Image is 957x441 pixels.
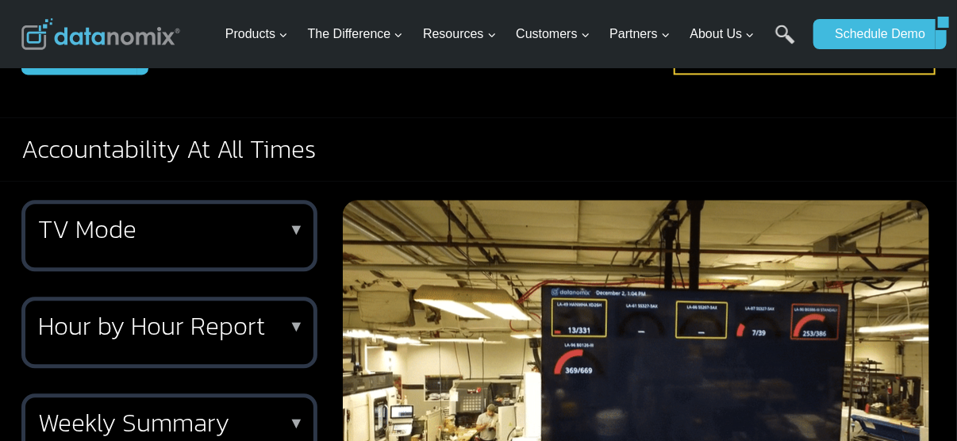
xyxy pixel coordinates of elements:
[289,321,305,332] p: ▼
[423,24,496,44] span: Resources
[516,24,590,44] span: Customers
[289,418,305,429] p: ▼
[289,224,305,236] p: ▼
[225,24,288,44] span: Products
[38,217,294,242] h2: TV Mode
[609,24,670,44] span: Partners
[690,24,755,44] span: About Us
[219,9,806,60] nav: Primary Navigation
[308,24,404,44] span: The Difference
[21,18,180,50] img: Datanomix
[21,136,936,162] h2: Accountability At All Times
[38,410,294,435] h2: Weekly Summary
[775,25,795,60] a: Search
[38,313,294,339] h2: Hour by Hour Report
[813,19,936,49] a: Schedule Demo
